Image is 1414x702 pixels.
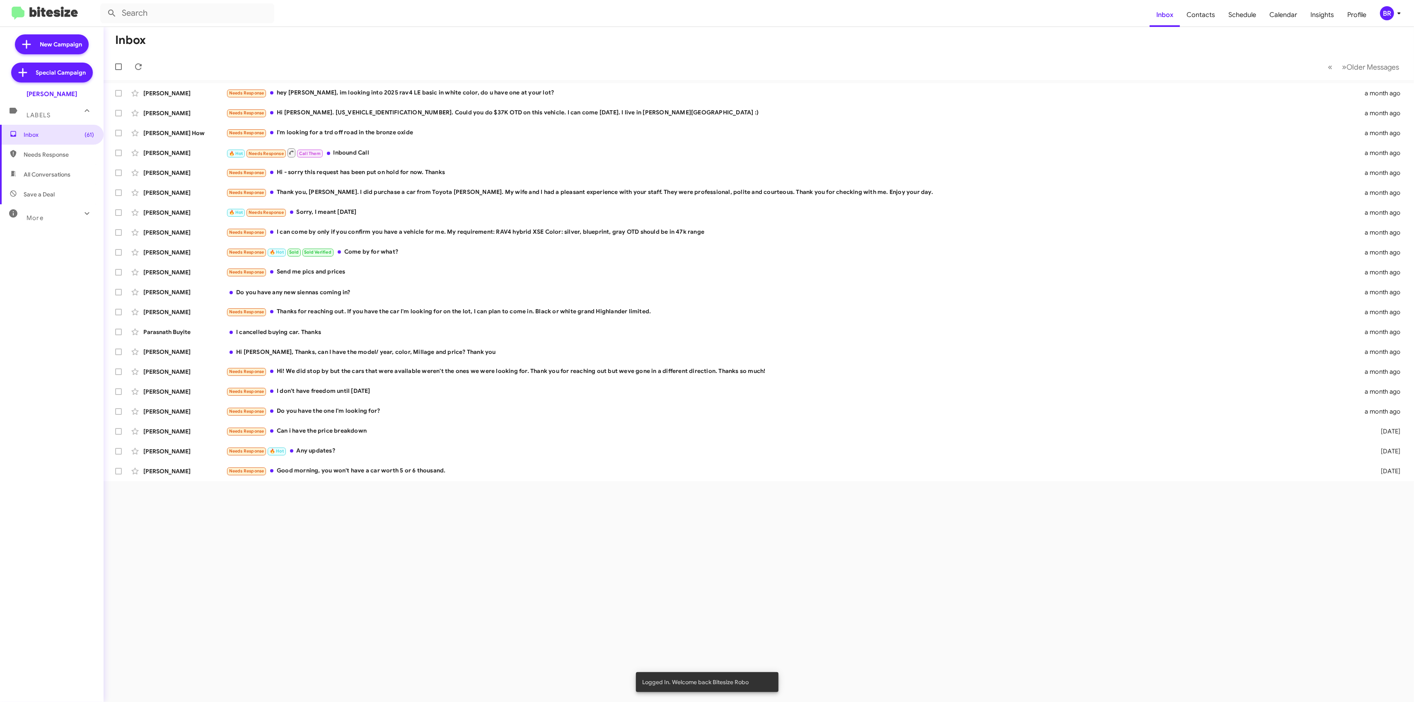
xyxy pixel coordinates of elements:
[229,210,243,215] span: 🔥 Hot
[143,208,226,217] div: [PERSON_NAME]
[226,188,1363,197] div: Thank you, [PERSON_NAME]. I did purchase a car from Toyota [PERSON_NAME]. My wife and I had a ple...
[1323,58,1337,75] button: Previous
[1363,387,1407,396] div: a month ago
[1363,149,1407,157] div: a month ago
[143,89,226,97] div: [PERSON_NAME]
[299,151,321,156] span: Call Them
[226,228,1363,237] div: I can come by only if you confirm you have a vehicle for me. My requirement: RAV4 hybrid XSE Colo...
[1363,129,1407,137] div: a month ago
[85,131,94,139] span: (61)
[1363,89,1407,97] div: a month ago
[229,448,264,454] span: Needs Response
[1304,3,1341,27] a: Insights
[115,34,146,47] h1: Inbox
[229,90,264,96] span: Needs Response
[1363,368,1407,376] div: a month ago
[289,249,299,255] span: Sold
[226,407,1363,416] div: Do you have the one I'm looking for?
[249,151,284,156] span: Needs Response
[1363,268,1407,276] div: a month ago
[226,466,1363,476] div: Good morning, you won't have a car worth 5 or 6 thousand.
[40,40,82,48] span: New Campaign
[229,369,264,374] span: Needs Response
[11,63,93,82] a: Special Campaign
[1363,348,1407,356] div: a month ago
[229,190,264,195] span: Needs Response
[229,249,264,255] span: Needs Response
[226,307,1363,317] div: Thanks for reaching out. If you have the car I'm looking for on the lot, I can plan to come in. B...
[226,148,1363,158] div: Inbound Call
[36,68,86,77] span: Special Campaign
[229,309,264,315] span: Needs Response
[229,130,264,136] span: Needs Response
[229,468,264,474] span: Needs Response
[143,328,226,336] div: Parasnath Buyite
[1363,248,1407,257] div: a month ago
[1341,3,1373,27] a: Profile
[143,407,226,416] div: [PERSON_NAME]
[1363,189,1407,197] div: a month ago
[226,88,1363,98] div: hey [PERSON_NAME], im looking into 2025 rav4 LE basic in white color, do u have one at your lot?
[1342,62,1346,72] span: »
[143,228,226,237] div: [PERSON_NAME]
[143,467,226,475] div: [PERSON_NAME]
[1346,63,1399,72] span: Older Messages
[15,34,89,54] a: New Campaign
[143,387,226,396] div: [PERSON_NAME]
[270,249,284,255] span: 🔥 Hot
[143,109,226,117] div: [PERSON_NAME]
[249,210,284,215] span: Needs Response
[24,131,94,139] span: Inbox
[304,249,331,255] span: Sold Verified
[143,149,226,157] div: [PERSON_NAME]
[229,409,264,414] span: Needs Response
[1150,3,1180,27] a: Inbox
[143,268,226,276] div: [PERSON_NAME]
[226,168,1363,177] div: Hi - sorry this request has been put on hold for now. Thanks
[226,128,1363,138] div: I'm looking for a trd off road in the bronze oxide
[226,387,1363,396] div: I don't have freedom until [DATE]
[226,328,1363,336] div: I cancelled buying car. Thanks
[1363,308,1407,316] div: a month ago
[229,389,264,394] span: Needs Response
[1363,467,1407,475] div: [DATE]
[226,247,1363,257] div: Come by for what?
[1180,3,1222,27] a: Contacts
[1363,328,1407,336] div: a month ago
[143,348,226,356] div: [PERSON_NAME]
[229,151,243,156] span: 🔥 Hot
[229,428,264,434] span: Needs Response
[270,448,284,454] span: 🔥 Hot
[643,678,749,686] span: Logged In. Welcome back Bitesize Robo
[1373,6,1405,20] button: BR
[27,111,51,119] span: Labels
[143,427,226,436] div: [PERSON_NAME]
[1323,58,1404,75] nav: Page navigation example
[1222,3,1263,27] a: Schedule
[1363,288,1407,296] div: a month ago
[1263,3,1304,27] a: Calendar
[143,368,226,376] div: [PERSON_NAME]
[1363,447,1407,455] div: [DATE]
[143,169,226,177] div: [PERSON_NAME]
[229,110,264,116] span: Needs Response
[1363,427,1407,436] div: [DATE]
[1328,62,1332,72] span: «
[143,447,226,455] div: [PERSON_NAME]
[226,446,1363,456] div: Any updates?
[143,308,226,316] div: [PERSON_NAME]
[1363,169,1407,177] div: a month ago
[100,3,274,23] input: Search
[143,189,226,197] div: [PERSON_NAME]
[27,214,44,222] span: More
[1337,58,1404,75] button: Next
[24,170,70,179] span: All Conversations
[229,269,264,275] span: Needs Response
[1363,407,1407,416] div: a month ago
